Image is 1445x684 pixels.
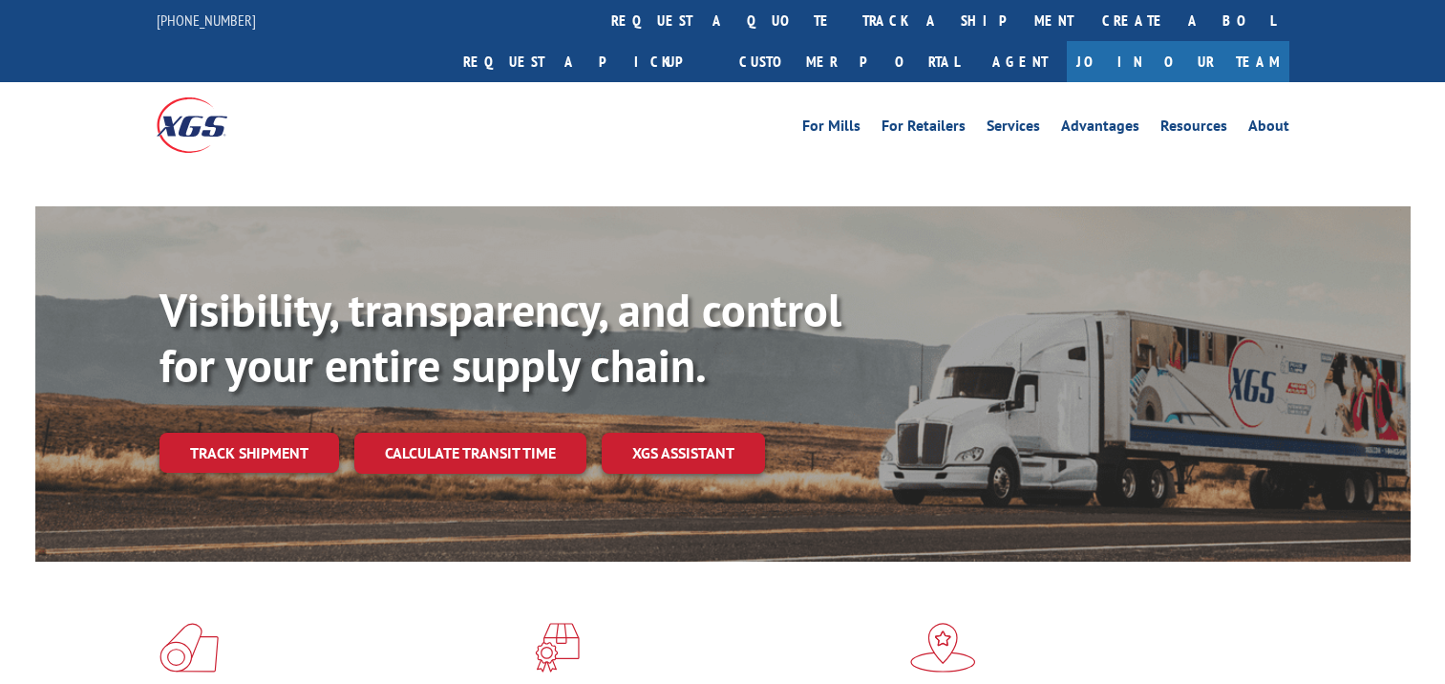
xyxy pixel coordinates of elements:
[973,41,1067,82] a: Agent
[910,623,976,673] img: xgs-icon-flagship-distribution-model-red
[159,433,339,473] a: Track shipment
[354,433,586,474] a: Calculate transit time
[1067,41,1289,82] a: Join Our Team
[802,118,861,139] a: For Mills
[535,623,580,673] img: xgs-icon-focused-on-flooring-red
[882,118,966,139] a: For Retailers
[1061,118,1139,139] a: Advantages
[725,41,973,82] a: Customer Portal
[987,118,1040,139] a: Services
[159,280,841,395] b: Visibility, transparency, and control for your entire supply chain.
[157,11,256,30] a: [PHONE_NUMBER]
[602,433,765,474] a: XGS ASSISTANT
[159,623,219,673] img: xgs-icon-total-supply-chain-intelligence-red
[1248,118,1289,139] a: About
[449,41,725,82] a: Request a pickup
[1160,118,1227,139] a: Resources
